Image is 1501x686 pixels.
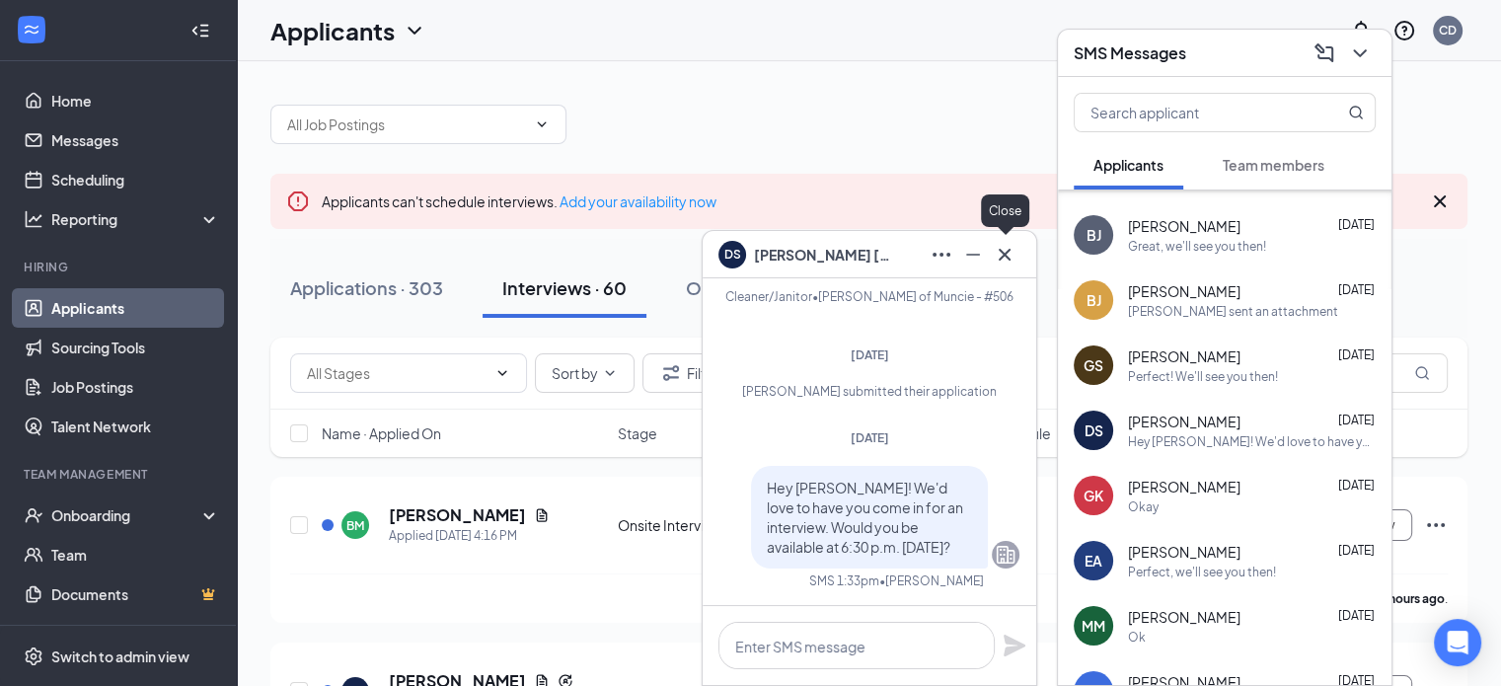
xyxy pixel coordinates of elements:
[1128,303,1338,320] div: [PERSON_NAME] sent an attachment
[659,361,683,385] svg: Filter
[994,543,1017,567] svg: Company
[1093,156,1163,174] span: Applicants
[1075,94,1309,131] input: Search applicant
[957,239,989,270] button: Minimize
[389,504,526,526] h5: [PERSON_NAME]
[1128,607,1240,627] span: [PERSON_NAME]
[51,647,189,666] div: Switch to admin view
[322,192,716,210] span: Applicants can't schedule interviews.
[642,353,743,393] button: Filter Filters
[618,515,760,535] div: Onsite Interview
[534,116,550,132] svg: ChevronDown
[1128,412,1240,431] span: [PERSON_NAME]
[1128,433,1376,450] div: Hey [PERSON_NAME]! We'd love to have you come in for an interview. Would you be available at 6:30...
[1128,477,1240,496] span: [PERSON_NAME]
[1392,19,1416,42] svg: QuestionInfo
[24,505,43,525] svg: UserCheck
[1128,542,1240,562] span: [PERSON_NAME]
[1085,551,1102,571] div: EA
[1348,41,1372,65] svg: ChevronDown
[879,572,984,589] span: • [PERSON_NAME]
[560,192,716,210] a: Add your availability now
[1128,368,1278,385] div: Perfect! We'll see you then!
[1084,355,1103,375] div: GS
[1128,216,1240,236] span: [PERSON_NAME]
[24,647,43,666] svg: Settings
[270,14,395,47] h1: Applicants
[1313,41,1336,65] svg: ComposeMessage
[1309,38,1340,69] button: ComposeMessage
[1338,478,1375,493] span: [DATE]
[1082,616,1105,636] div: MM
[1128,346,1240,366] span: [PERSON_NAME]
[51,328,220,367] a: Sourcing Tools
[287,114,526,135] input: All Job Postings
[51,614,220,653] a: SurveysCrown
[24,209,43,229] svg: Analysis
[851,347,889,362] span: [DATE]
[989,239,1020,270] button: Cross
[190,21,210,40] svg: Collapse
[1338,608,1375,623] span: [DATE]
[1344,38,1376,69] button: ChevronDown
[307,362,487,384] input: All Stages
[1223,156,1324,174] span: Team members
[719,383,1019,400] div: [PERSON_NAME] submitted their application
[851,430,889,445] span: [DATE]
[1380,591,1445,606] b: 2 hours ago
[51,288,220,328] a: Applicants
[1338,217,1375,232] span: [DATE]
[1085,420,1103,440] div: DS
[1338,413,1375,427] span: [DATE]
[1338,347,1375,362] span: [DATE]
[1338,543,1375,558] span: [DATE]
[51,367,220,407] a: Job Postings
[686,275,856,300] div: Offers and hires · 82
[552,366,598,380] span: Sort by
[51,209,221,229] div: Reporting
[1348,105,1364,120] svg: MagnifyingGlass
[993,243,1016,267] svg: Cross
[961,243,985,267] svg: Minimize
[1128,564,1276,580] div: Perfect, we'll see you then!
[51,505,203,525] div: Onboarding
[24,466,216,483] div: Team Management
[1087,225,1101,245] div: BJ
[1084,486,1103,505] div: GK
[725,287,1013,307] div: Cleaner/Janitor • [PERSON_NAME] of Muncie - #506
[51,574,220,614] a: DocumentsCrown
[534,507,550,523] svg: Document
[1087,290,1101,310] div: BJ
[1128,238,1266,255] div: Great, we'll see you then!
[51,535,220,574] a: Team
[1128,629,1146,646] div: Ok
[1338,282,1375,297] span: [DATE]
[981,194,1029,227] div: Close
[535,353,635,393] button: Sort byChevronDown
[1428,190,1452,213] svg: Cross
[322,423,441,443] span: Name · Applied On
[290,275,443,300] div: Applications · 303
[51,120,220,160] a: Messages
[1424,513,1448,537] svg: Ellipses
[22,20,41,39] svg: WorkstreamLogo
[1349,19,1373,42] svg: Notifications
[494,365,510,381] svg: ChevronDown
[1003,634,1026,657] svg: Plane
[286,190,310,213] svg: Error
[51,160,220,199] a: Scheduling
[51,81,220,120] a: Home
[618,423,657,443] span: Stage
[767,479,963,556] span: Hey [PERSON_NAME]! We'd love to have you come in for an interview. Would you be available at 6:30...
[926,239,957,270] button: Ellipses
[1128,498,1159,515] div: Okay
[1434,619,1481,666] div: Open Intercom Messenger
[51,407,220,446] a: Talent Network
[809,572,879,589] div: SMS 1:33pm
[1128,281,1240,301] span: [PERSON_NAME]
[389,526,550,546] div: Applied [DATE] 4:16 PM
[502,275,627,300] div: Interviews · 60
[24,259,216,275] div: Hiring
[602,365,618,381] svg: ChevronDown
